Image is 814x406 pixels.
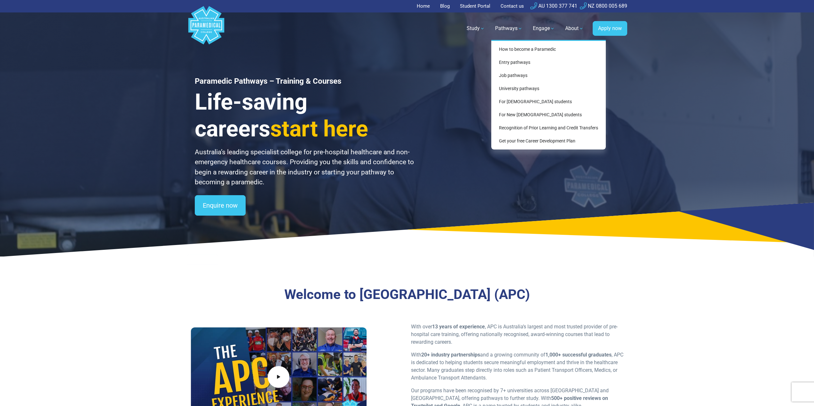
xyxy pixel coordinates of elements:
[494,83,603,95] a: University pathways
[195,195,246,216] a: Enquire now
[494,122,603,134] a: Recognition of Prior Learning and Credit Transfers
[463,19,489,37] a: Study
[545,352,612,358] strong: 1,000+ successful graduates
[195,77,415,86] h1: Paramedic Pathways – Training & Courses
[187,12,225,45] a: Australian Paramedical College
[195,88,415,142] h3: Life-saving careers
[494,43,603,55] a: How to become a Paramedic
[580,3,627,9] a: NZ 0800 005 689
[494,96,603,108] a: For [DEMOGRAPHIC_DATA] students
[270,116,368,142] span: start here
[491,19,526,37] a: Pathways
[530,3,577,9] a: AU 1300 377 741
[593,21,627,36] a: Apply now
[494,70,603,81] a: Job pathways
[421,352,480,358] strong: 20+ industry partnerships
[195,147,415,188] p: Australia’s leading specialist college for pre-hospital healthcare and non-emergency healthcare c...
[223,287,591,303] h3: Welcome to [GEOGRAPHIC_DATA] (APC)
[432,324,485,330] strong: 13 years of experience
[529,19,559,37] a: Engage
[411,323,623,346] p: With over , APC is Australia’s largest and most trusted provider of pre-hospital care training, o...
[494,57,603,68] a: Entry pathways
[491,40,606,149] div: Pathways
[561,19,588,37] a: About
[411,351,623,382] p: With and a growing community of , APC is dedicated to helping students secure meaningful employme...
[494,109,603,121] a: For New [DEMOGRAPHIC_DATA] students
[494,135,603,147] a: Get your free Career Development Plan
